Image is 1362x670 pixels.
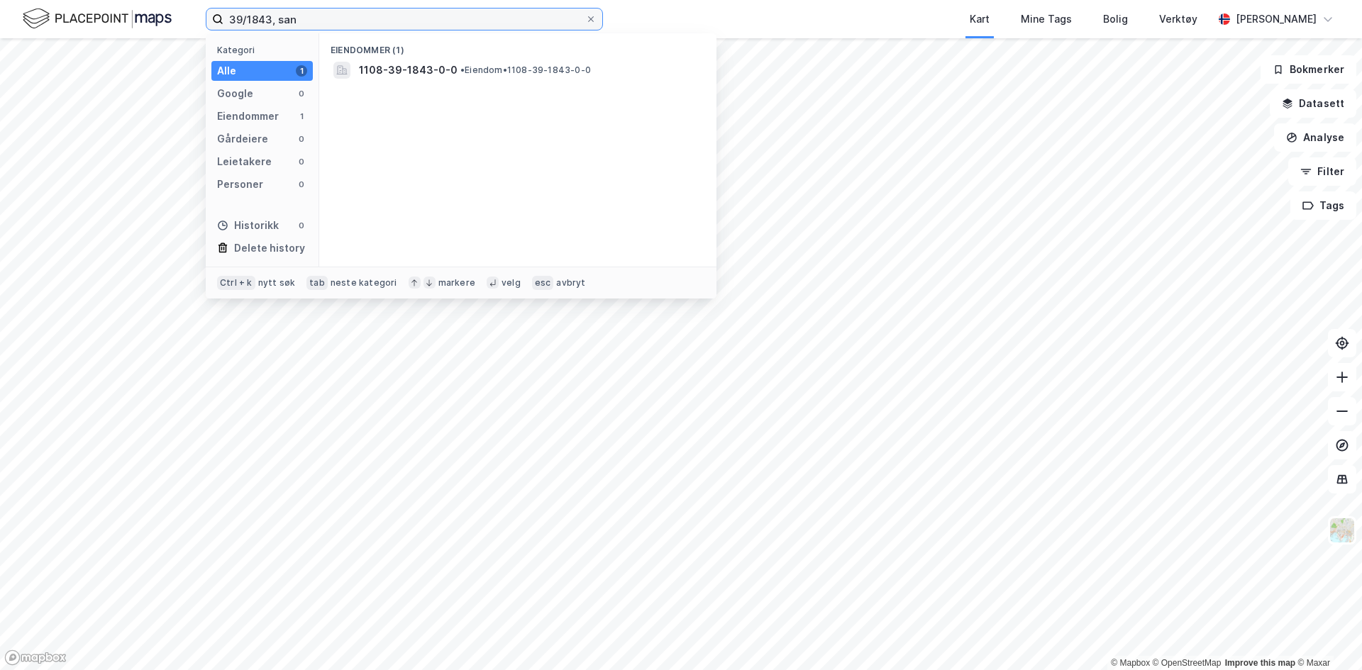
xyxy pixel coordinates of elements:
[234,240,305,257] div: Delete history
[296,179,307,190] div: 0
[532,276,554,290] div: esc
[296,111,307,122] div: 1
[970,11,990,28] div: Kart
[438,277,475,289] div: markere
[217,217,279,234] div: Historikk
[296,156,307,167] div: 0
[1288,157,1356,186] button: Filter
[296,65,307,77] div: 1
[1274,123,1356,152] button: Analyse
[502,277,521,289] div: velg
[1291,602,1362,670] div: Kontrollprogram for chat
[4,649,67,666] a: Mapbox homepage
[1290,191,1356,220] button: Tags
[1225,658,1295,668] a: Improve this map
[1021,11,1072,28] div: Mine Tags
[359,62,458,79] span: 1108-39-1843-0-0
[1291,602,1362,670] iframe: Chat Widget
[1270,89,1356,118] button: Datasett
[1103,11,1128,28] div: Bolig
[460,65,465,75] span: •
[217,153,272,170] div: Leietakere
[556,277,585,289] div: avbryt
[296,220,307,231] div: 0
[306,276,328,290] div: tab
[217,276,255,290] div: Ctrl + k
[217,176,263,193] div: Personer
[296,133,307,145] div: 0
[258,277,296,289] div: nytt søk
[319,33,716,59] div: Eiendommer (1)
[331,277,397,289] div: neste kategori
[217,108,279,125] div: Eiendommer
[1261,55,1356,84] button: Bokmerker
[217,85,253,102] div: Google
[223,9,585,30] input: Søk på adresse, matrikkel, gårdeiere, leietakere eller personer
[1111,658,1150,668] a: Mapbox
[1159,11,1197,28] div: Verktøy
[217,130,268,147] div: Gårdeiere
[1329,517,1356,544] img: Z
[296,88,307,99] div: 0
[217,62,236,79] div: Alle
[23,6,172,31] img: logo.f888ab2527a4732fd821a326f86c7f29.svg
[1236,11,1317,28] div: [PERSON_NAME]
[1153,658,1222,668] a: OpenStreetMap
[460,65,591,76] span: Eiendom • 1108-39-1843-0-0
[217,45,313,55] div: Kategori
